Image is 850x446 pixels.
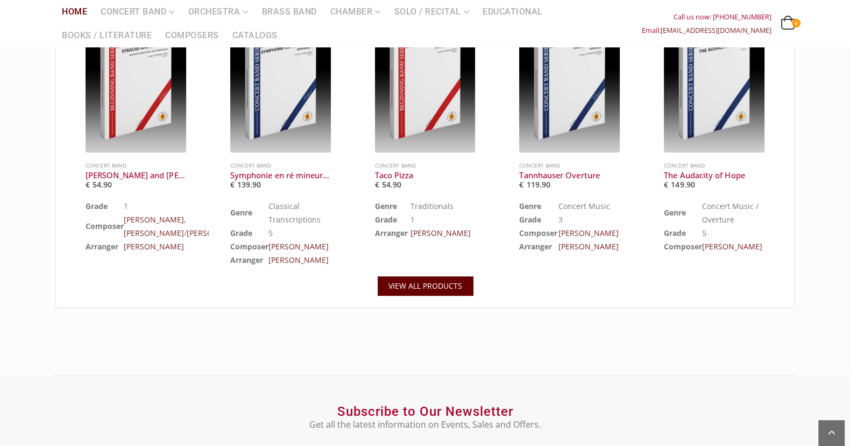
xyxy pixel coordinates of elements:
[664,207,686,218] b: Genre
[375,228,408,238] b: Arranger
[86,221,124,231] b: Composer
[187,228,247,238] a: [PERSON_NAME]
[702,226,764,240] td: 5
[268,199,331,226] td: Classical Transcriptions
[664,179,695,190] bdi: 149.90
[244,418,606,431] p: Get all the latest information on Events, Sales and Offers.
[159,24,225,47] a: Composers
[519,241,552,252] b: Arranger
[519,179,550,190] bdi: 119.90
[702,199,764,226] td: Concert Music / Overture
[268,241,329,252] a: [PERSON_NAME]
[375,162,416,169] a: Concert Band
[86,170,186,181] a: [PERSON_NAME] and [PERSON_NAME]
[664,162,705,169] a: Concert Band
[268,255,329,265] a: [PERSON_NAME]
[519,162,560,169] a: Concert Band
[86,162,126,169] a: Concert Band
[244,403,606,420] h2: Subscribe to Our Newsletter
[410,199,475,213] td: Traditionals
[268,226,331,240] td: 5
[558,241,619,252] a: [PERSON_NAME]
[375,179,379,190] span: €
[124,214,186,238] a: [PERSON_NAME], [PERSON_NAME]
[792,19,801,27] span: 0
[410,213,475,226] td: 1
[230,162,271,169] a: Concert Band
[664,241,702,252] b: Composer
[410,228,470,238] a: [PERSON_NAME]
[664,170,764,181] a: The Audacity of Hope
[86,241,118,252] b: Arranger
[702,241,762,252] a: [PERSON_NAME]
[519,228,557,238] b: Composer
[230,241,268,252] b: Composer
[230,179,235,190] span: €
[378,276,473,296] a: VIEW ALL PRODUCTS
[642,24,771,37] div: Email:
[375,170,476,181] a: Taco Pizza
[664,228,686,238] b: Grade
[642,10,771,24] div: Call us now: [PHONE_NUMBER]
[558,228,619,238] a: [PERSON_NAME]
[124,241,184,252] a: [PERSON_NAME]
[86,179,90,190] span: €
[124,199,247,213] td: 1
[230,179,261,190] bdi: 139.90
[226,24,284,47] a: Catalogs
[86,201,108,211] b: Grade
[519,201,541,211] b: Genre
[388,281,462,291] span: VIEW ALL PRODUCTS
[519,179,523,190] span: €
[664,179,668,190] span: €
[519,214,541,225] b: Grade
[86,179,112,190] bdi: 54.90
[230,228,252,238] b: Grade
[230,255,263,265] b: Arranger
[55,24,158,47] a: Books / Literature
[375,201,397,211] b: Genre
[375,214,397,225] b: Grade
[558,199,620,213] td: Concert Music
[661,26,771,35] a: [EMAIL_ADDRESS][DOMAIN_NAME]
[124,213,247,240] td: /
[519,170,620,181] a: Tannhauser Overture
[375,179,401,190] bdi: 54.90
[558,213,620,226] td: 3
[230,207,252,218] b: Genre
[230,170,331,181] a: Symphonie en ré mineur, Part 2 (Symphony in D minor)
